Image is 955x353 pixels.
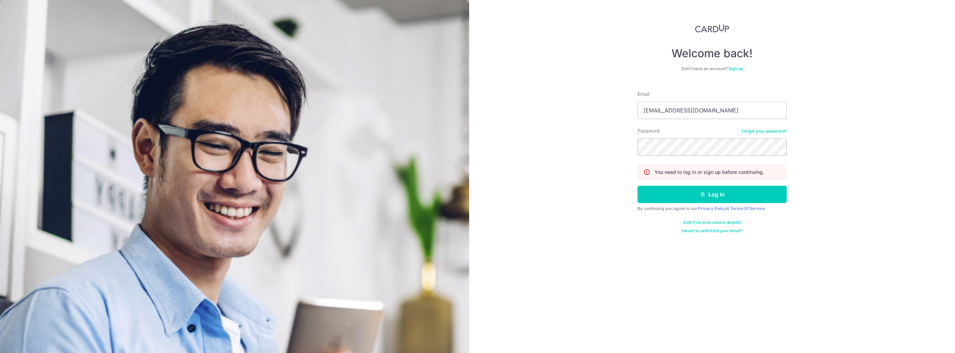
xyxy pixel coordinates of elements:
a: Haven't confirmed your email? [682,228,743,234]
img: CardUp Logo [695,24,729,33]
div: Don’t have an account? [637,66,787,72]
label: Email [637,91,649,98]
a: Sign up [728,66,743,71]
a: Terms Of Service [730,206,765,211]
p: You need to log in or sign up before continuing. [654,169,764,176]
button: Log in [637,186,787,203]
a: Privacy Policy [698,206,727,211]
a: Forgot your password? [742,128,787,134]
label: Password [637,127,660,134]
div: By continuing you agree to our & [637,206,787,211]
a: Didn't receive unlock details? [683,220,741,225]
input: Enter your Email [637,102,787,119]
h4: Welcome back! [637,47,787,60]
